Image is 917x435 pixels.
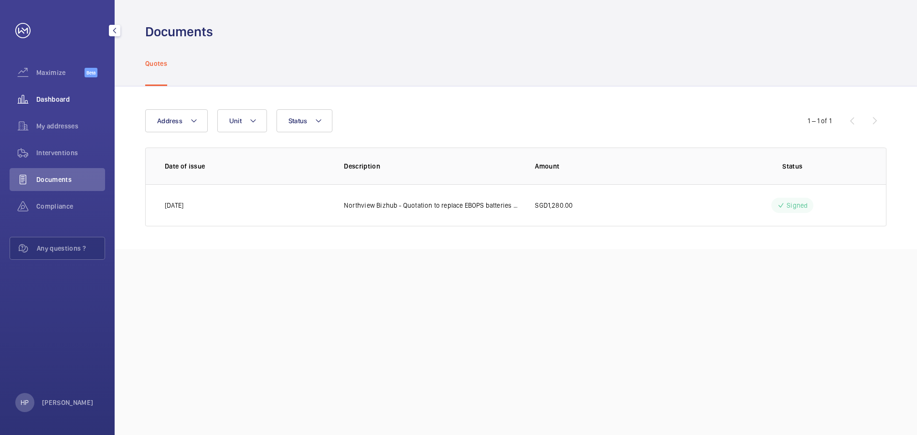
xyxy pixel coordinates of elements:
[344,161,520,171] p: Description
[36,202,105,211] span: Compliance
[36,95,105,104] span: Dashboard
[145,109,208,132] button: Address
[36,121,105,131] span: My addresses
[37,244,105,253] span: Any questions ?
[145,23,213,41] h1: Documents
[42,398,94,407] p: [PERSON_NAME]
[787,201,808,210] p: Signed
[157,117,182,125] span: Address
[145,59,167,68] p: Quotes
[36,148,105,158] span: Interventions
[288,117,308,125] span: Status
[85,68,97,77] span: Beta
[21,398,29,407] p: HP
[165,161,329,171] p: Date of issue
[535,201,573,210] p: SGD1,280.00
[808,116,832,126] div: 1 – 1 of 1
[229,117,242,125] span: Unit
[217,109,267,132] button: Unit
[535,161,703,171] p: Amount
[36,68,85,77] span: Maximize
[344,201,520,210] p: Northview Bizhub - Quotation to replace EBOPS batteries for SL1, SL2, FL1 & FL2
[165,201,183,210] p: [DATE]
[277,109,333,132] button: Status
[36,175,105,184] span: Documents
[718,161,867,171] p: Status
